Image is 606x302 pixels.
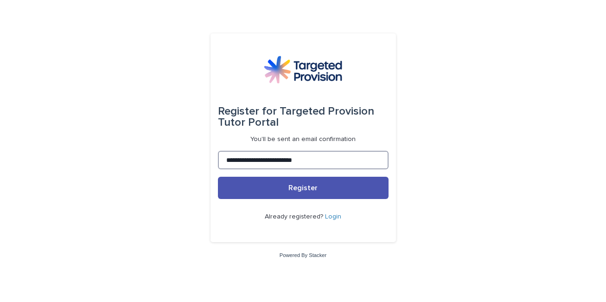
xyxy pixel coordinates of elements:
span: Register for [218,106,277,117]
img: M5nRWzHhSzIhMunXDL62 [264,56,342,84]
div: Targeted Provision Tutor Portal [218,98,389,135]
a: Login [325,213,341,220]
span: Register [288,184,318,192]
a: Powered By Stacker [280,252,326,258]
p: You'll be sent an email confirmation [250,135,356,143]
span: Already registered? [265,213,325,220]
button: Register [218,177,389,199]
